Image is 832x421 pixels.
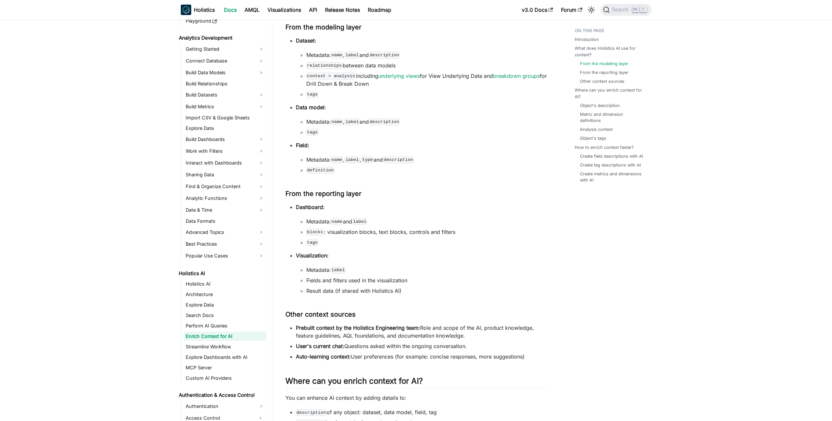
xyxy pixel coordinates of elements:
[177,269,266,278] a: Holistics AI
[518,5,557,15] a: v3.0 Docs
[184,227,266,237] a: Advanced Topics
[184,146,266,156] a: Work with Filters
[305,5,321,15] a: API
[296,408,549,416] li: of any object: dataset, data model, field, tag
[296,353,549,360] li: User preferences (for example: concise responses, more suggestions)
[184,353,266,362] a: Explore Dashboards with AI
[184,44,266,54] a: Getting Started
[575,87,648,99] a: Where can you enrich context for AI?
[364,5,395,15] a: Roadmap
[285,23,549,31] h3: From the modeling layer
[331,156,343,163] code: name
[184,217,266,226] a: Data Formats
[184,290,266,299] a: Architecture
[331,267,346,273] code: label
[296,252,329,259] strong: Visualization:
[580,111,645,124] a: Metric and dimension definitions
[285,376,549,389] h2: Where can you enrich context for AI?
[184,158,266,168] a: Interact with Dashboards
[184,300,266,309] a: Explore Data
[306,91,319,97] code: tags
[285,310,549,319] h3: Other context sources
[296,409,327,416] code: description
[184,16,266,26] a: Playground
[306,287,549,295] li: Result data (if shared with Holistics AI)
[352,218,367,225] code: label
[575,144,634,150] a: How to enrich context faster?
[241,5,263,15] a: AMQL
[331,218,343,225] code: name
[306,218,549,225] li: Metadata: and
[296,325,420,331] strong: Prebuilt context by the Holistics Engineering team:
[296,37,316,44] strong: Dataset:
[369,52,400,58] code: description
[184,374,266,383] a: Custom AI Providers
[306,239,319,246] code: tags
[306,229,324,235] code: blocks
[306,167,335,173] code: definition
[306,118,549,126] li: Metadata: , and
[296,324,549,340] li: Role and scope of the AI, product knowledge, feature guidelines, AQL foundations, and documentati...
[184,193,266,203] a: Analytic Functions
[321,5,364,15] a: Release Notes
[296,353,351,360] strong: Auto-learning context:
[184,67,266,78] a: Build Data Models
[184,205,266,215] a: Date & Time
[306,62,343,69] code: relationships
[184,90,266,100] a: Build Datasets
[383,156,414,163] code: description
[580,61,628,67] a: From the modeling layer
[306,129,319,135] code: tags
[184,124,266,133] a: Explore Data
[177,33,266,43] a: Analytics Development
[378,73,420,79] a: underlying views
[296,204,325,210] strong: Dashboard:
[184,113,266,122] a: Import CSV & Google Sheets
[296,104,326,111] strong: Data model:
[174,20,272,421] nav: Docs sidebar
[296,142,309,149] strong: Field:
[331,52,343,58] code: name
[306,61,549,69] li: between data models
[306,51,549,59] li: Metadata: , and
[184,321,266,330] a: Perform AI Queries
[184,181,266,192] a: Find & Organize Content
[610,7,632,13] span: Search
[586,5,597,15] button: Switch between dark and light mode (currently light mode)
[184,332,266,341] a: Enrich Context for AI
[306,228,549,236] li: : visualization blocks, text blocks, controls and filters
[184,169,266,180] a: Sharing Data
[184,311,266,320] a: Search Docs
[263,5,305,15] a: Visualizations
[331,118,343,125] code: name
[361,156,374,163] code: type
[580,153,643,159] a: Create field descriptions with AI
[306,266,549,274] li: Metadata:
[184,134,266,145] a: Build Dashboards
[345,156,360,163] code: label
[184,279,266,289] a: Holistics AI
[640,7,647,12] kbd: K
[601,4,651,16] button: Search (Ctrl+K)
[184,56,266,66] a: Connect Database
[306,156,549,164] li: Metadata: , , and
[345,118,360,125] code: label
[177,391,266,400] a: Authentication & Access Control
[194,6,215,14] b: Holistics
[575,36,599,43] a: Introduction
[306,72,549,88] li: including for View Underlying Data and for Drill Down & Break Down
[306,276,549,284] li: Fields and filters used in the visualization
[184,363,266,372] a: MCP Server
[184,239,266,249] a: Best Practices
[296,343,344,349] strong: User's current chat:
[580,171,645,183] a: Create metrics and dimensions with AI
[220,5,241,15] a: Docs
[575,45,648,58] a: What does Holistics AI use for context?
[580,135,606,141] a: Object's tags
[493,73,540,79] a: breakdown groups
[557,5,586,15] a: Forum
[580,78,624,84] a: Other context sources
[369,118,400,125] code: description
[285,190,549,198] h3: From the reporting layer
[306,73,356,79] code: context > analysis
